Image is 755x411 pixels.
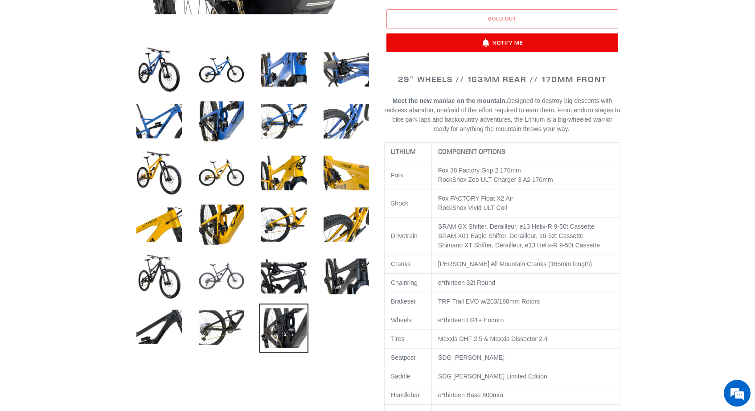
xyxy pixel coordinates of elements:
img: Load image into Gallery viewer, LITHIUM - Complete Bike [135,45,184,94]
img: Load image into Gallery viewer, LITHIUM - Complete Bike [197,97,246,146]
img: Load image into Gallery viewer, LITHIUM - Complete Bike [197,200,246,249]
td: e*thirteen LG1+ Enduro [431,311,620,330]
td: SDG [PERSON_NAME] Limited Edition [431,367,620,386]
td: RockShox mm [431,161,620,189]
img: Load image into Gallery viewer, LITHIUM - Complete Bike [197,45,246,94]
img: Load image into Gallery viewer, LITHIUM - Complete Bike [322,200,371,249]
td: Tires [385,330,432,349]
div: Chat with us now [60,50,163,62]
img: Load image into Gallery viewer, LITHIUM - Complete Bike [322,148,371,197]
div: Navigation go back [10,49,23,62]
img: Load image into Gallery viewer, LITHIUM - Complete Bike [135,200,184,249]
td: Drivetrain [385,218,432,255]
span: From enduro stages to bike park laps and backcountry adventures, the Lithium is a big-wheeled war... [392,107,620,132]
img: Load image into Gallery viewer, LITHIUM - Complete Bike [322,97,371,146]
img: Load image into Gallery viewer, LITHIUM - Complete Bike [197,252,246,301]
img: d_696896380_company_1647369064580_696896380 [29,45,51,67]
img: Load image into Gallery viewer, LITHIUM - Complete Bike [135,97,184,146]
td: Chainring [385,274,432,292]
button: Notify Me [386,33,618,52]
button: Sold out [386,9,618,29]
th: LITHIUM [385,143,432,161]
td: Fox FACTORY Float X2 Air RockShox Vivid ULT Coil [431,189,620,218]
textarea: Type your message and hit 'Enter' [4,243,170,275]
img: Load image into Gallery viewer, LITHIUM - Complete Bike [322,45,371,94]
td: e*thirteen 32t Round [431,274,620,292]
img: Load image into Gallery viewer, LITHIUM - Complete Bike [135,148,184,197]
td: Seatpost [385,349,432,367]
img: Load image into Gallery viewer, LITHIUM - Complete Bike [259,200,308,249]
td: SRAM GX Shifter, Derailleur, e13 Helix-R 9-50t Cassette SRAM X01 Eagle Shifter, Derailleur, 10-52... [431,218,620,255]
td: TRP Trail EVO w/203/180mm Rotors [431,292,620,311]
td: Shock [385,189,432,218]
span: Designed to destroy big descents with reckless abandon, unafraid of the effort required to earn t... [385,97,620,132]
span: Sold out [488,15,517,22]
div: Minimize live chat window [146,4,168,26]
span: . [568,125,570,132]
td: Handlebar [385,386,432,405]
span: 29" WHEELS // 163mm REAR // 170mm FRONT [398,74,606,84]
td: Saddle [385,367,432,386]
td: SDG [PERSON_NAME] [431,349,620,367]
img: Load image into Gallery viewer, LITHIUM - Complete Bike [259,148,308,197]
span: Fox 38 Factory Grip 2 170mm [438,167,521,174]
td: Brakeset [385,292,432,311]
img: Load image into Gallery viewer, LITHIUM - Complete Bike [259,304,308,353]
img: Load image into Gallery viewer, LITHIUM - Complete Bike [259,45,308,94]
td: Maxxis DHF 2.5 & Maxxis Dissector 2.4 [431,330,620,349]
span: We're online! [52,112,123,202]
td: Cranks [385,255,432,274]
img: Load image into Gallery viewer, LITHIUM - Complete Bike [197,304,246,353]
b: Meet the new maniac on the mountain. [393,97,507,104]
span: Zeb ULT Charger 3 A2 170 [468,176,543,183]
th: COMPONENT OPTIONS [431,143,620,161]
td: [PERSON_NAME] All Mountain Cranks (165mm length) [431,255,620,274]
img: Load image into Gallery viewer, LITHIUM - Complete Bike [322,252,371,301]
td: Wheels [385,311,432,330]
img: Load image into Gallery viewer, LITHIUM - Complete Bike [135,252,184,301]
img: Load image into Gallery viewer, LITHIUM - Complete Bike [259,97,308,146]
td: Fork [385,161,432,189]
td: e*thirteen Base 800mm [431,386,620,405]
img: Load image into Gallery viewer, LITHIUM - Complete Bike [135,304,184,353]
img: Load image into Gallery viewer, LITHIUM - Complete Bike [259,252,308,301]
img: Load image into Gallery viewer, LITHIUM - Complete Bike [197,148,246,197]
